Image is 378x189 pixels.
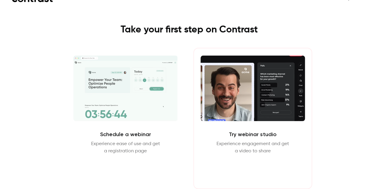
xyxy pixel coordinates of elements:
p: Experience ease of use and get a registration page [91,140,160,155]
h2: Try webinar studio [229,131,277,138]
button: Enter Studio [233,162,272,176]
h2: Schedule a webinar [100,131,151,138]
h1: Take your first step on Contrast [54,24,324,36]
p: Experience engagement and get a video to share [217,140,289,155]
